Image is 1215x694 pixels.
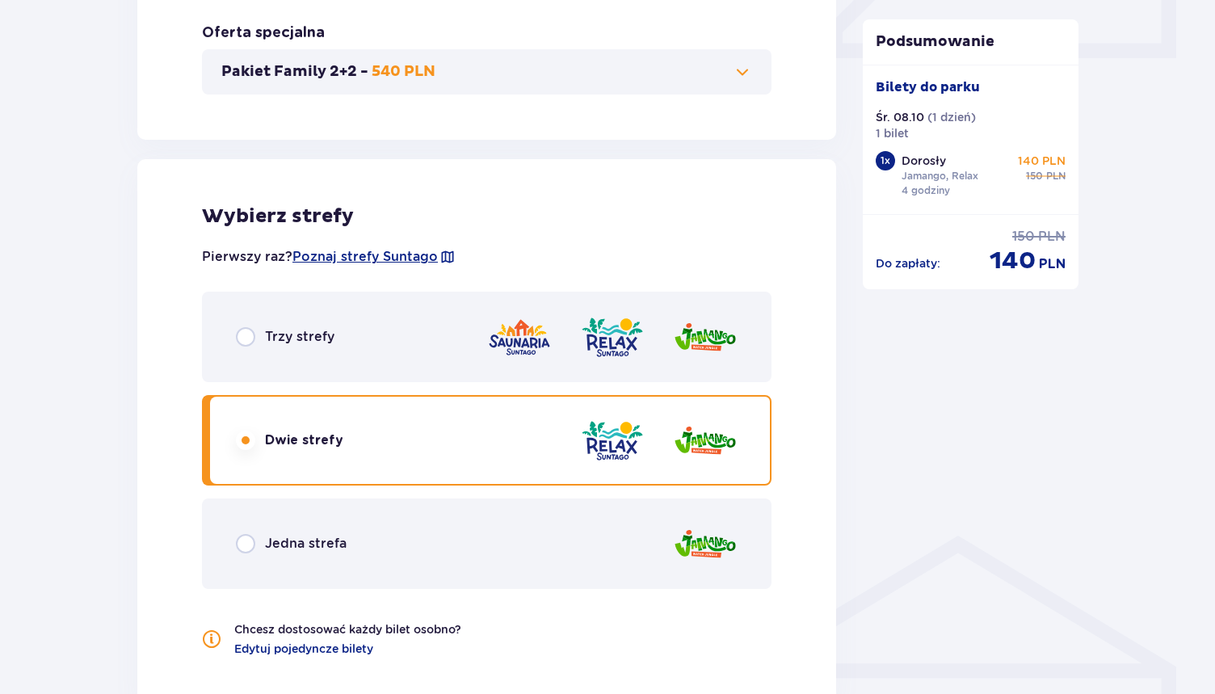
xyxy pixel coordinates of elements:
p: 540 PLN [372,62,435,82]
p: Pakiet Family 2+2 - [221,62,368,82]
span: PLN [1039,255,1066,273]
p: 140 PLN [1018,153,1066,169]
img: Jamango [673,521,738,567]
h3: Oferta specjalna [202,23,325,43]
p: 1 bilet [876,125,909,141]
a: Poznaj strefy Suntago [292,248,438,266]
p: Dorosły [902,153,946,169]
span: 140 [990,246,1036,276]
span: Jedna strefa [265,535,347,553]
span: Dwie strefy [265,431,343,449]
img: Jamango [673,314,738,360]
p: Podsumowanie [863,32,1079,52]
button: Pakiet Family 2+2 -540 PLN [221,62,752,82]
p: Śr. 08.10 [876,109,924,125]
span: PLN [1046,169,1066,183]
div: 1 x [876,151,895,170]
p: Chcesz dostosować każdy bilet osobno? [234,621,461,637]
span: PLN [1038,228,1066,246]
p: Do zapłaty : [876,255,940,271]
img: Jamango [673,418,738,464]
p: 4 godziny [902,183,950,198]
span: 150 [1012,228,1035,246]
p: Jamango, Relax [902,169,978,183]
img: Relax [580,418,645,464]
img: Relax [580,314,645,360]
img: Saunaria [487,314,552,360]
h2: Wybierz strefy [202,204,771,229]
p: ( 1 dzień ) [927,109,976,125]
p: Bilety do parku [876,78,980,96]
span: 150 [1026,169,1043,183]
a: Edytuj pojedyncze bilety [234,641,373,657]
span: Trzy strefy [265,328,334,346]
p: Pierwszy raz? [202,248,456,266]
